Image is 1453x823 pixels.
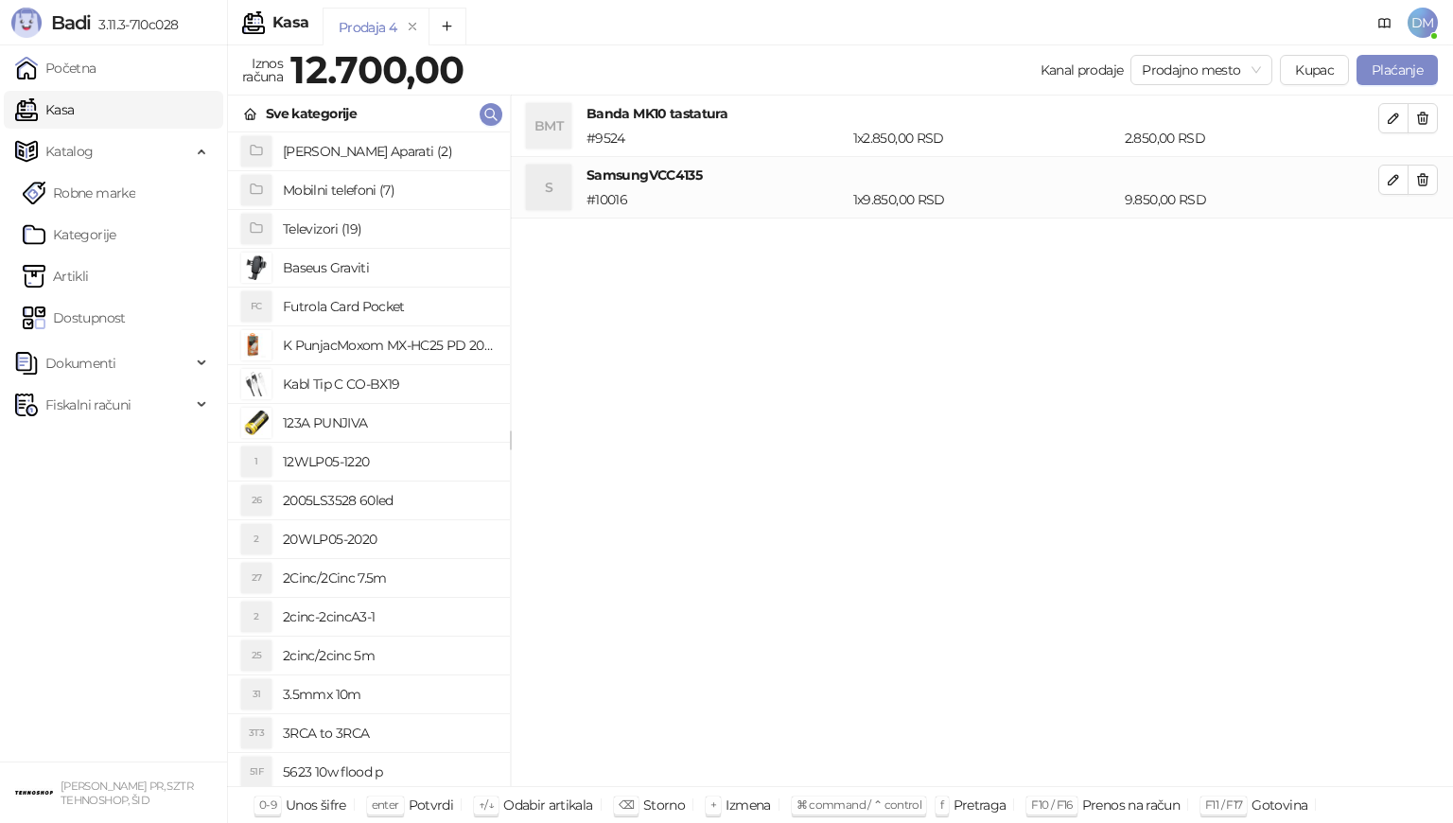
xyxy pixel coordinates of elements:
[797,797,922,812] span: ⌘ command / ⌃ control
[23,216,116,254] a: Kategorije
[409,793,454,817] div: Potvrdi
[283,408,495,438] h4: 123A PUNJIVA
[241,563,271,593] div: 27
[259,797,276,812] span: 0-9
[283,175,495,205] h4: Mobilni telefoni (7)
[23,174,135,212] a: Robne marke
[241,602,271,632] div: 2
[266,103,357,124] div: Sve kategorije
[241,447,271,477] div: 1
[241,291,271,322] div: FC
[1082,793,1180,817] div: Prenos na račun
[1370,8,1400,38] a: Dokumentacija
[283,291,495,322] h4: Futrola Card Pocket
[1041,60,1124,80] div: Kanal prodaje
[710,797,716,812] span: +
[619,797,634,812] span: ⌫
[15,774,53,812] img: 64x64-companyLogo-68805acf-9e22-4a20-bcb3-9756868d3d19.jpeg
[526,165,571,210] div: S
[429,8,466,45] button: Add tab
[286,793,346,817] div: Unos šifre
[283,718,495,748] h4: 3RCA to 3RCA
[23,299,126,337] a: Dostupnost
[339,17,396,38] div: Prodaja 4
[586,103,1378,124] h4: Banda MK10 tastatura
[954,793,1007,817] div: Pretraga
[1252,793,1307,817] div: Gotovina
[1357,55,1438,85] button: Plaćanje
[479,797,494,812] span: ↑/↓
[849,128,1121,149] div: 1 x 2.850,00 RSD
[283,330,495,360] h4: K PunjacMoxom MX-HC25 PD 20W
[283,136,495,166] h4: [PERSON_NAME] Aparati (2)
[45,344,115,382] span: Dokumenti
[283,485,495,516] h4: 2005LS3528 60led
[241,369,271,399] img: Slika
[583,189,849,210] div: # 10016
[643,793,685,817] div: Storno
[15,49,96,87] a: Početna
[583,128,849,149] div: # 9524
[238,51,287,89] div: Iznos računa
[283,757,495,787] h4: 5623 10w flood p
[726,793,770,817] div: Izmena
[11,8,42,38] img: Logo
[241,408,271,438] img: Slika
[61,779,193,807] small: [PERSON_NAME] PR, SZTR TEHNOSHOP, ŠID
[23,257,89,295] a: ArtikliArtikli
[372,797,399,812] span: enter
[51,11,91,34] span: Badi
[1142,56,1261,84] span: Prodajno mesto
[283,640,495,671] h4: 2cinc/2cinc 5m
[1121,128,1382,149] div: 2.850,00 RSD
[283,524,495,554] h4: 20WLP05-2020
[241,330,271,360] img: Slika
[241,253,271,283] img: Slika
[283,214,495,244] h4: Televizori (19)
[272,15,308,30] div: Kasa
[45,386,131,424] span: Fiskalni računi
[1031,797,1072,812] span: F10 / F16
[241,679,271,709] div: 31
[1205,797,1242,812] span: F11 / F17
[241,640,271,671] div: 25
[1280,55,1349,85] button: Kupac
[1408,8,1438,38] span: DM
[283,447,495,477] h4: 12WLP05-1220
[283,602,495,632] h4: 2cinc-2cincA3-1
[283,369,495,399] h4: Kabl Tip C CO-BX19
[290,46,464,93] strong: 12.700,00
[241,524,271,554] div: 2
[526,103,571,149] div: BMT
[400,19,425,35] button: remove
[241,718,271,748] div: 3T3
[241,485,271,516] div: 26
[45,132,94,170] span: Katalog
[586,165,1378,185] h4: SamsungVCC4135
[503,793,592,817] div: Odabir artikala
[241,757,271,787] div: 51F
[283,563,495,593] h4: 2Cinc/2Cinc 7.5m
[15,91,74,129] a: Kasa
[849,189,1121,210] div: 1 x 9.850,00 RSD
[283,679,495,709] h4: 3.5mmx 10m
[228,132,510,786] div: grid
[91,16,178,33] span: 3.11.3-710c028
[1121,189,1382,210] div: 9.850,00 RSD
[940,797,943,812] span: f
[283,253,495,283] h4: Baseus Graviti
